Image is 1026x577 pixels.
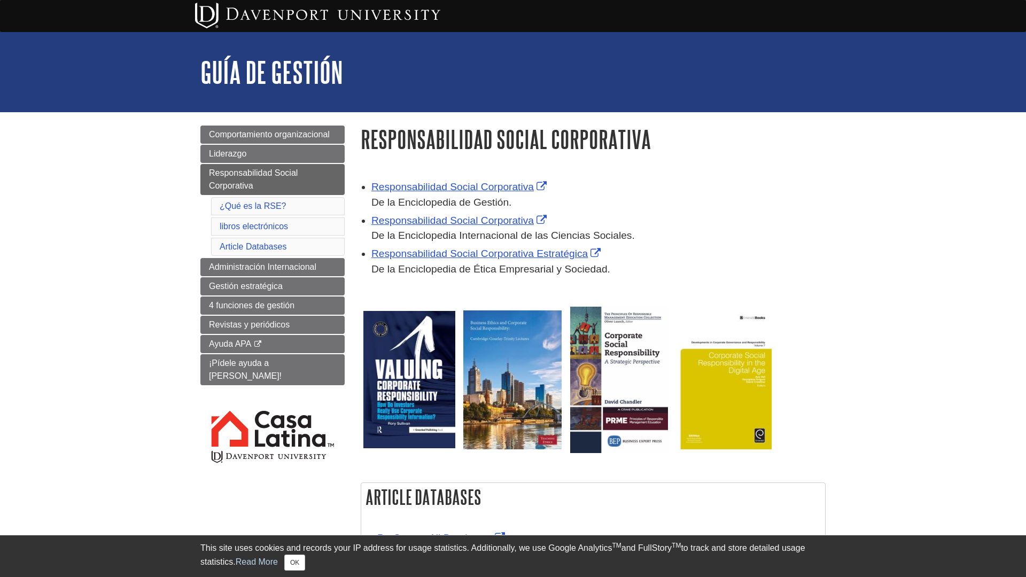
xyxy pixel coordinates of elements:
[200,354,345,385] a: ¡Pídele ayuda a [PERSON_NAME]!
[200,126,345,483] div: Guide Page Menu
[209,320,290,329] span: Revistas y periódicos
[371,215,549,226] a: Link opens in new window
[371,248,603,259] a: Link opens in new window
[209,339,251,348] span: Ayuda APA
[209,262,316,271] span: Administración Internacional
[200,145,345,163] a: Liderazgo
[220,222,288,231] a: libros electrónicos
[209,282,283,291] span: Gestión estratégica
[200,316,345,334] a: Revistas y periódicos
[200,335,345,353] a: Ayuda APA
[200,297,345,315] a: 4 funciones de gestión
[361,483,825,511] h2: Article Databases
[200,126,345,144] a: Comportamiento organizacional
[200,542,826,571] div: This site uses cookies and records your IP address for usage statistics. Additionally, we use Goo...
[209,149,246,158] span: Liderazgo
[361,126,826,153] h1: Responsabilidad Social Corporativa
[672,542,681,549] sup: TM
[371,262,826,277] div: De la Enciclopedia de Ética Empresarial y Sociedad.
[220,242,286,251] a: Article Databases
[200,277,345,295] a: Gestión estratégica
[200,56,343,89] a: Guía de Gestión
[220,201,286,210] a: ¿Qué es la RSE?
[195,3,440,28] img: Davenport University
[612,542,621,549] sup: TM
[209,168,298,190] span: Responsabilidad Social Corporativa
[253,341,262,348] i: This link opens in a new window
[371,228,826,244] div: De la Enciclopedia Internacional de las Ciencias Sociales.
[371,195,826,210] div: De la Enciclopedia de Gestión.
[209,301,294,310] span: 4 funciones de gestión
[515,534,523,542] img: Scholarly or Peer Reviewed
[209,130,330,139] span: Comportamiento organizacional
[236,557,278,566] a: Read More
[377,532,508,543] a: Link opens in new window
[200,164,345,195] a: Responsabilidad Social Corporativa
[200,258,345,276] a: Administración Internacional
[209,358,282,380] span: ¡Pídele ayuda a [PERSON_NAME]!
[371,181,549,192] a: Link opens in new window
[284,555,305,571] button: Close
